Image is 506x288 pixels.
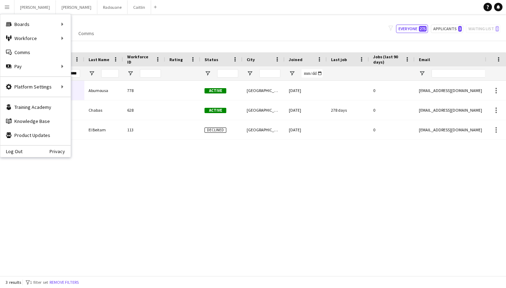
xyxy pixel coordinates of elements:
button: Open Filter Menu [419,70,425,77]
div: [DATE] [285,100,327,120]
div: 628 [123,100,165,120]
span: 275 [419,26,427,32]
span: Comms [78,30,94,37]
div: [DATE] [285,81,327,100]
span: Declined [205,127,226,133]
span: Last Name [89,57,109,62]
a: Comms [76,29,97,38]
a: Knowledge Base [0,114,71,128]
div: [GEOGRAPHIC_DATA] [242,100,285,120]
button: Open Filter Menu [247,70,253,77]
div: Boards [0,17,71,31]
input: First Name Filter Input [63,69,80,78]
div: Platform Settings [0,80,71,94]
input: Joined Filter Input [301,69,323,78]
input: City Filter Input [259,69,280,78]
a: Product Updates [0,128,71,142]
div: Workforce [0,31,71,45]
div: Pay [0,59,71,73]
button: Open Filter Menu [89,70,95,77]
a: Log Out [0,149,22,154]
a: Training Academy [0,100,71,114]
div: 0 [369,81,415,100]
div: [GEOGRAPHIC_DATA] [242,120,285,139]
span: Workforce ID [127,54,153,65]
input: Last Name Filter Input [101,69,119,78]
button: Open Filter Menu [289,70,295,77]
span: Jobs (last 90 days) [373,54,402,65]
button: Applicants3 [431,25,463,33]
div: Chabas [84,100,123,120]
input: Workforce ID Filter Input [140,69,161,78]
button: Open Filter Menu [127,70,134,77]
input: Status Filter Input [217,69,238,78]
div: 778 [123,81,165,100]
span: Status [205,57,218,62]
div: 113 [123,120,165,139]
span: Active [205,88,226,93]
button: [PERSON_NAME] [14,0,56,14]
div: [GEOGRAPHIC_DATA] [242,81,285,100]
div: 278 days [327,100,369,120]
span: City [247,57,255,62]
div: Abumousa [84,81,123,100]
span: 1 filter set [30,280,48,285]
span: Last job [331,57,347,62]
span: Joined [289,57,303,62]
span: Email [419,57,430,62]
span: Rating [169,57,183,62]
button: Remove filters [48,279,80,286]
span: 3 [458,26,462,32]
button: [PERSON_NAME] [56,0,97,14]
div: El Beitam [84,120,123,139]
div: 0 [369,100,415,120]
button: Open Filter Menu [205,70,211,77]
div: 0 [369,120,415,139]
button: Radouane [97,0,128,14]
button: Everyone275 [396,25,428,33]
div: [DATE] [285,120,327,139]
span: Active [205,108,226,113]
a: Privacy [50,149,71,154]
button: Caitlin [128,0,151,14]
a: Comms [0,45,71,59]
